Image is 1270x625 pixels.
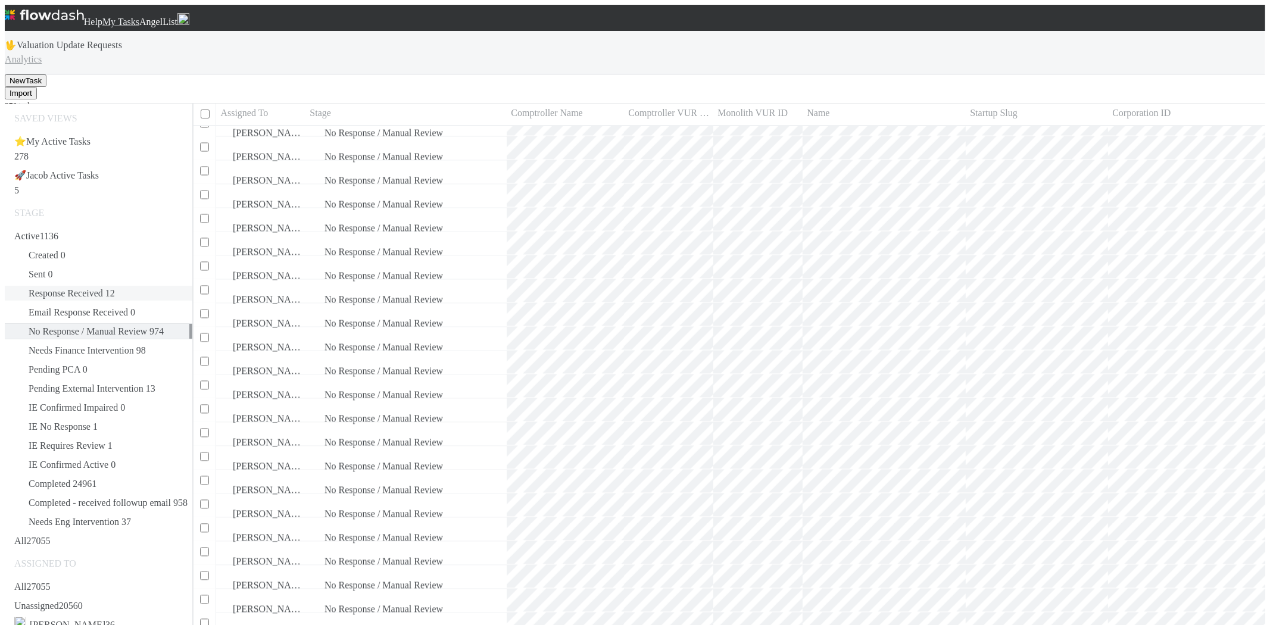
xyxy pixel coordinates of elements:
[200,333,209,342] input: Toggle Row Selected
[310,604,502,615] div: No Response / Manual Review
[14,326,147,336] span: No Response / Manual Review
[221,223,301,234] div: [PERSON_NAME]
[200,143,209,152] input: Toggle Row Selected
[970,108,1018,118] span: Startup Slug
[221,390,301,401] div: [PERSON_NAME]
[310,342,443,352] span: No Response / Manual Review
[48,269,52,279] span: 0
[26,536,50,546] span: 27055
[310,437,443,448] span: No Response / Manual Review
[14,170,26,180] span: 🚀
[310,557,502,567] div: No Response / Manual Review
[310,533,502,543] div: No Response / Manual Review
[310,295,502,305] div: No Response / Manual Review
[200,524,209,533] input: Toggle Row Selected
[14,151,29,161] span: 278
[511,108,582,118] span: Comptroller Name
[14,533,50,548] div: All
[200,286,209,295] input: Toggle Row Selected
[221,246,231,255] img: avatar_1a1d5361-16dd-4910-a949-020dcd9f55a3.png
[5,40,17,50] span: 🖖
[221,461,301,472] div: [PERSON_NAME]
[14,598,83,613] div: Unassigned
[220,108,268,118] span: Assigned To
[310,247,502,258] div: No Response / Manual Review
[14,201,44,225] span: Stage
[5,5,84,25] img: logo-inverted-e16ddd16eac7371096b0.svg
[221,198,231,208] img: avatar_1a1d5361-16dd-4910-a949-020dcd9f55a3.png
[233,580,308,590] span: [PERSON_NAME]
[310,152,502,162] div: No Response / Manual Review
[310,128,502,139] div: No Response / Manual Review
[233,437,308,448] span: [PERSON_NAME]
[14,460,108,470] span: IE Confirmed Active
[221,604,301,615] div: [PERSON_NAME]
[310,223,502,234] div: No Response / Manual Review
[73,479,96,489] span: 24961
[310,108,331,118] span: Stage
[233,318,308,329] span: [PERSON_NAME]
[233,461,308,471] span: [PERSON_NAME]
[310,414,502,424] div: No Response / Manual Review
[200,381,209,390] input: Toggle Row Selected
[310,461,443,471] span: No Response / Manual Review
[310,342,502,353] div: No Response / Manual Review
[221,270,231,279] img: avatar_1a1d5361-16dd-4910-a949-020dcd9f55a3.png
[221,293,231,303] img: avatar_1a1d5361-16dd-4910-a949-020dcd9f55a3.png
[14,479,70,489] span: Completed
[14,250,58,260] span: Created
[149,326,164,336] span: 974
[14,440,105,451] span: IE Requires Review
[200,310,209,318] input: Toggle Row Selected
[310,318,443,329] span: No Response / Manual Review
[221,128,301,139] div: [PERSON_NAME]
[233,223,308,233] span: [PERSON_NAME]
[310,437,502,448] div: No Response / Manual Review
[310,223,443,233] span: No Response / Manual Review
[201,110,210,118] input: Toggle All Rows Selected
[14,269,45,279] span: Sent
[14,136,26,146] span: ⭐
[14,402,118,412] span: IE Confirmed Impaired
[130,307,135,317] span: 0
[200,452,209,461] input: Toggle Row Selected
[200,429,209,437] input: Toggle Row Selected
[233,152,308,162] span: [PERSON_NAME]
[200,548,209,557] input: Toggle Row Selected
[102,17,139,27] span: My Tasks
[26,582,50,592] span: 27055
[146,383,155,393] span: 13
[105,288,115,298] span: 12
[628,108,709,118] span: Comptroller VUR ID
[221,222,231,232] img: avatar_1a1d5361-16dd-4910-a949-020dcd9f55a3.png
[310,199,443,210] span: No Response / Manual Review
[40,231,58,241] span: 1136
[177,13,189,25] img: avatar_1a1d5361-16dd-4910-a949-020dcd9f55a3.png
[310,176,443,186] span: No Response / Manual Review
[221,151,231,160] img: avatar_1a1d5361-16dd-4910-a949-020dcd9f55a3.png
[310,390,443,400] span: No Response / Manual Review
[233,199,308,210] span: [PERSON_NAME]
[310,557,443,567] span: No Response / Manual Review
[200,476,209,485] input: Toggle Row Selected
[221,199,301,210] div: [PERSON_NAME]
[221,460,231,470] img: avatar_1a1d5361-16dd-4910-a949-020dcd9f55a3.png
[14,517,119,527] span: Needs Eng Intervention
[221,174,231,184] img: avatar_1a1d5361-16dd-4910-a949-020dcd9f55a3.png
[233,247,308,257] span: [PERSON_NAME]
[310,509,502,520] div: No Response / Manual Review
[310,199,502,210] div: No Response / Manual Review
[14,185,19,195] span: 5
[14,229,58,243] div: Active
[233,485,308,495] span: [PERSON_NAME]
[17,40,127,50] span: Valuation Update Requests
[59,601,83,611] span: 20560
[221,389,231,398] img: avatar_1a1d5361-16dd-4910-a949-020dcd9f55a3.png
[221,532,231,541] img: avatar_1a1d5361-16dd-4910-a949-020dcd9f55a3.png
[233,604,308,614] span: [PERSON_NAME]
[200,214,209,223] input: Toggle Row Selected
[61,250,65,260] span: 0
[233,533,308,543] span: [PERSON_NAME]
[233,366,308,376] span: [PERSON_NAME]
[310,176,502,186] div: No Response / Manual Review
